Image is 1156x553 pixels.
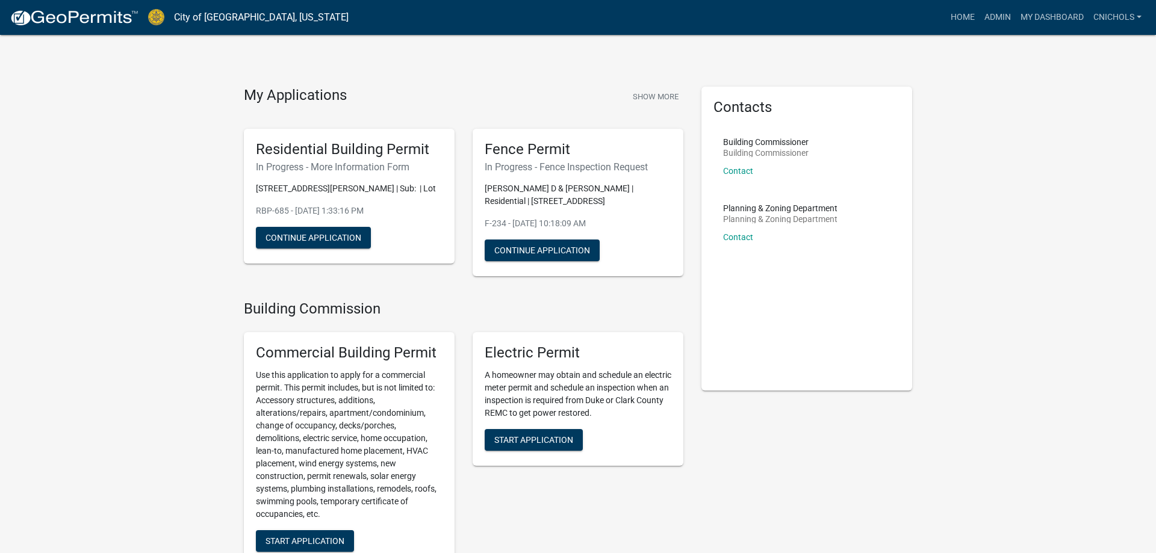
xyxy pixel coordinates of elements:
[980,6,1016,29] a: Admin
[266,536,344,546] span: Start Application
[485,369,671,419] p: A homeowner may obtain and schedule an electric meter permit and schedule an inspection when an i...
[244,300,683,318] h4: Building Commission
[1089,6,1146,29] a: cnichols
[723,149,809,157] p: Building Commissioner
[256,530,354,552] button: Start Application
[946,6,980,29] a: Home
[1016,6,1089,29] a: My Dashboard
[256,227,371,249] button: Continue Application
[174,7,349,28] a: City of [GEOGRAPHIC_DATA], [US_STATE]
[148,9,164,25] img: City of Jeffersonville, Indiana
[723,215,837,223] p: Planning & Zoning Department
[485,182,671,208] p: [PERSON_NAME] D & [PERSON_NAME] | Residential | [STREET_ADDRESS]
[256,161,443,173] h6: In Progress - More Information Form
[485,141,671,158] h5: Fence Permit
[485,239,600,261] button: Continue Application
[485,217,671,230] p: F-234 - [DATE] 10:18:09 AM
[485,344,671,362] h5: Electric Permit
[256,369,443,521] p: Use this application to apply for a commercial permit. This permit includes, but is not limited t...
[723,232,753,242] a: Contact
[256,141,443,158] h5: Residential Building Permit
[628,87,683,107] button: Show More
[723,166,753,176] a: Contact
[256,344,443,362] h5: Commercial Building Permit
[713,99,900,116] h5: Contacts
[494,435,573,445] span: Start Application
[723,138,809,146] p: Building Commissioner
[485,429,583,451] button: Start Application
[256,205,443,217] p: RBP-685 - [DATE] 1:33:16 PM
[485,161,671,173] h6: In Progress - Fence Inspection Request
[244,87,347,105] h4: My Applications
[256,182,443,195] p: [STREET_ADDRESS][PERSON_NAME] | Sub: | Lot
[723,204,837,212] p: Planning & Zoning Department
